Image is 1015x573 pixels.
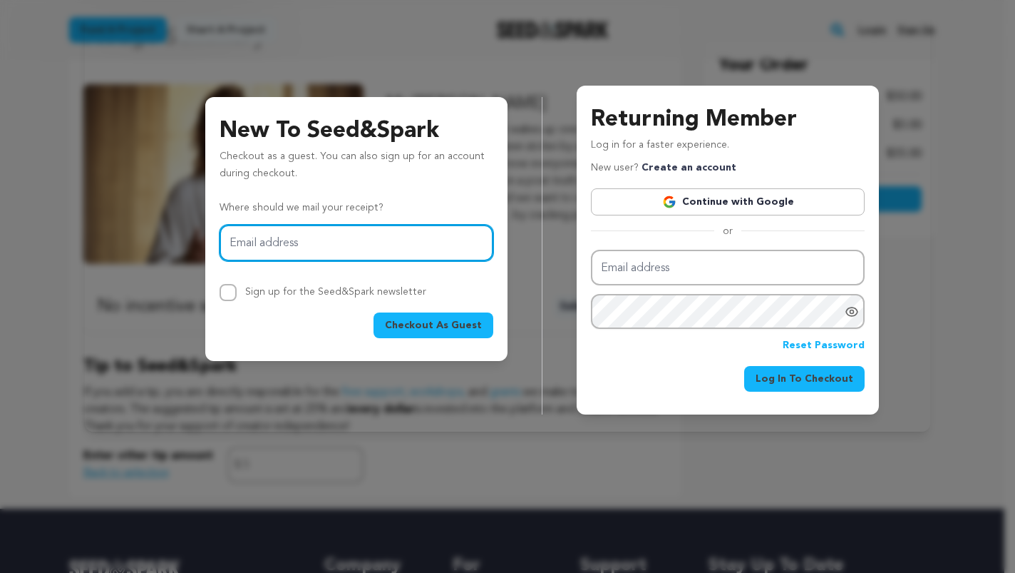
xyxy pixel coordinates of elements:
[714,224,741,238] span: or
[845,305,859,319] a: Show password as plain text. Warning: this will display your password on the screen.
[245,287,426,297] label: Sign up for the Seed&Spark newsletter
[220,225,493,261] input: Email address
[591,188,865,215] a: Continue with Google
[756,372,853,386] span: Log In To Checkout
[642,163,736,173] a: Create an account
[220,148,493,188] p: Checkout as a guest. You can also sign up for an account during checkout.
[591,250,865,286] input: Email address
[783,338,865,355] a: Reset Password
[662,195,676,209] img: Google logo
[220,114,493,148] h3: New To Seed&Spark
[385,318,482,333] span: Checkout As Guest
[591,103,865,137] h3: Returning Member
[373,313,493,338] button: Checkout As Guest
[591,137,865,160] p: Log in for a faster experience.
[744,366,865,392] button: Log In To Checkout
[220,200,493,217] p: Where should we mail your receipt?
[591,160,736,177] p: New user?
